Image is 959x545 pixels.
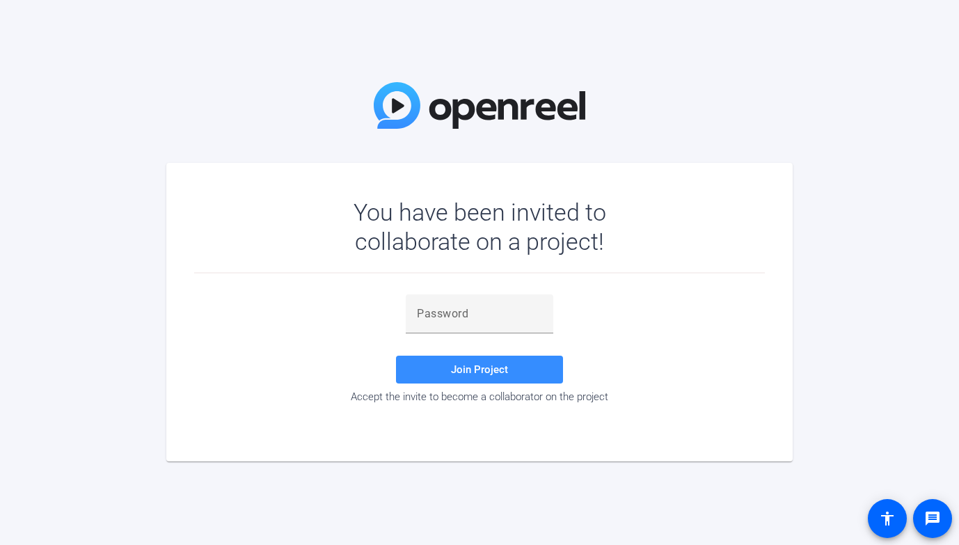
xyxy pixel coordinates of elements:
[374,82,585,129] img: OpenReel Logo
[194,390,765,403] div: Accept the invite to become a collaborator on the project
[451,363,508,376] span: Join Project
[396,356,563,384] button: Join Project
[924,510,941,527] mat-icon: message
[879,510,896,527] mat-icon: accessibility
[417,306,542,322] input: Password
[313,198,647,256] div: You have been invited to collaborate on a project!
